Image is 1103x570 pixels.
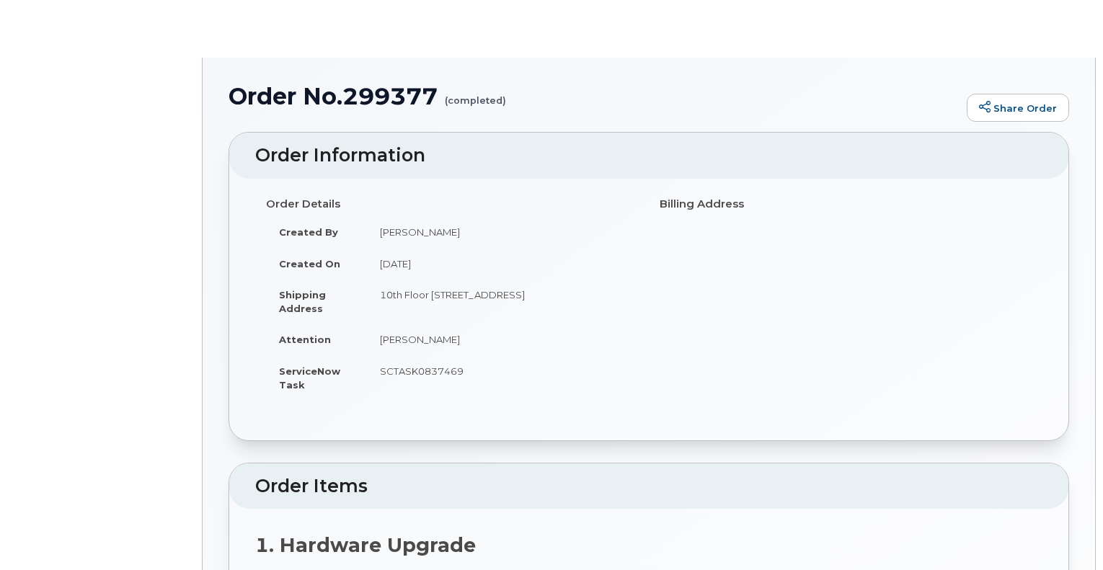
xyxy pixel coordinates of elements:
td: SCTASK0837469 [367,355,638,400]
a: Share Order [967,94,1069,123]
td: 10th Floor [STREET_ADDRESS] [367,279,638,324]
strong: Created On [279,258,340,270]
h2: Order Items [255,476,1042,496]
small: (completed) [445,84,506,106]
h1: Order No.299377 [229,84,960,109]
h4: Billing Address [660,198,1032,210]
td: [PERSON_NAME] [367,216,638,248]
td: [PERSON_NAME] [367,324,638,355]
h4: Order Details [266,198,638,210]
strong: Created By [279,226,338,238]
strong: ServiceNow Task [279,365,340,391]
strong: Shipping Address [279,289,326,314]
h2: Order Information [255,146,1042,166]
strong: Attention [279,334,331,345]
strong: 1. Hardware Upgrade [255,533,476,557]
td: [DATE] [367,248,638,280]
